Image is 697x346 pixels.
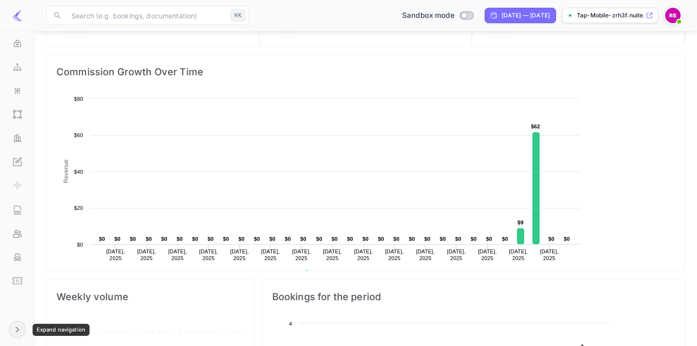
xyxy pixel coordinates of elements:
[4,222,30,244] a: Team management
[332,236,338,242] text: $0
[272,289,675,304] span: Bookings for the period
[146,236,152,242] text: $0
[161,236,167,242] text: $0
[398,10,477,21] div: Switch to Production mode
[74,205,83,211] text: $20
[66,6,227,25] input: Search (e.g. bookings, documentation)
[4,32,30,54] a: API Keys
[231,9,245,22] div: ⌘K
[289,321,292,327] text: 4
[137,249,156,261] text: [DATE], 2025
[168,249,187,261] text: [DATE], 2025
[416,249,435,261] text: [DATE], 2025
[177,236,183,242] text: $0
[4,126,30,149] a: Performance
[106,249,125,261] text: [DATE], 2025
[261,249,280,261] text: [DATE], 2025
[292,249,311,261] text: [DATE], 2025
[4,79,30,101] a: Integrations
[531,124,540,129] text: $62
[4,55,30,78] a: Webhooks
[455,236,461,242] text: $0
[9,321,26,338] button: Expand navigation
[548,236,555,242] text: $0
[316,236,322,242] text: $0
[485,8,556,23] div: Click to change the date range period
[269,236,276,242] text: $0
[130,236,136,242] text: $0
[56,289,244,304] span: Weekly volume
[33,324,90,336] div: Expand navigation
[4,246,30,268] a: Fraud management
[577,11,644,20] p: Tap-Mobile-zrh3f.nuite...
[199,249,218,261] text: [DATE], 2025
[114,236,121,242] text: $0
[4,269,30,291] a: Promo codes
[354,249,373,261] text: [DATE], 2025
[285,236,291,242] text: $0
[471,236,477,242] text: $0
[223,236,229,242] text: $0
[300,236,307,242] text: $0
[486,236,492,242] text: $0
[502,11,550,20] div: [DATE] — [DATE]
[99,236,105,242] text: $0
[4,198,30,221] a: API Logs
[440,236,446,242] text: $0
[192,236,198,242] text: $0
[362,236,369,242] text: $0
[4,103,30,125] a: UI Components
[478,249,497,261] text: [DATE], 2025
[230,249,249,261] text: [DATE], 2025
[347,236,353,242] text: $0
[74,132,83,138] text: $60
[517,220,524,225] text: $9
[393,236,400,242] text: $0
[665,8,681,23] img: Raul Sosa
[313,270,337,277] text: Revenue
[74,169,83,175] text: $40
[409,236,415,242] text: $0
[4,150,30,172] a: Whitelabel
[77,242,83,248] text: $0
[540,249,559,261] text: [DATE], 2025
[385,249,404,261] text: [DATE], 2025
[509,249,528,261] text: [DATE], 2025
[564,236,570,242] text: $0
[254,236,260,242] text: $0
[447,249,466,261] text: [DATE], 2025
[424,236,431,242] text: $0
[402,10,455,21] span: Sandbox mode
[238,236,245,242] text: $0
[502,236,508,242] text: $0
[56,64,675,80] span: Commission Growth Over Time
[12,10,23,21] img: LiteAPI
[74,96,83,102] text: $80
[323,249,342,261] text: [DATE], 2025
[63,159,70,183] text: Revenue
[378,236,384,242] text: $0
[208,236,214,242] text: $0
